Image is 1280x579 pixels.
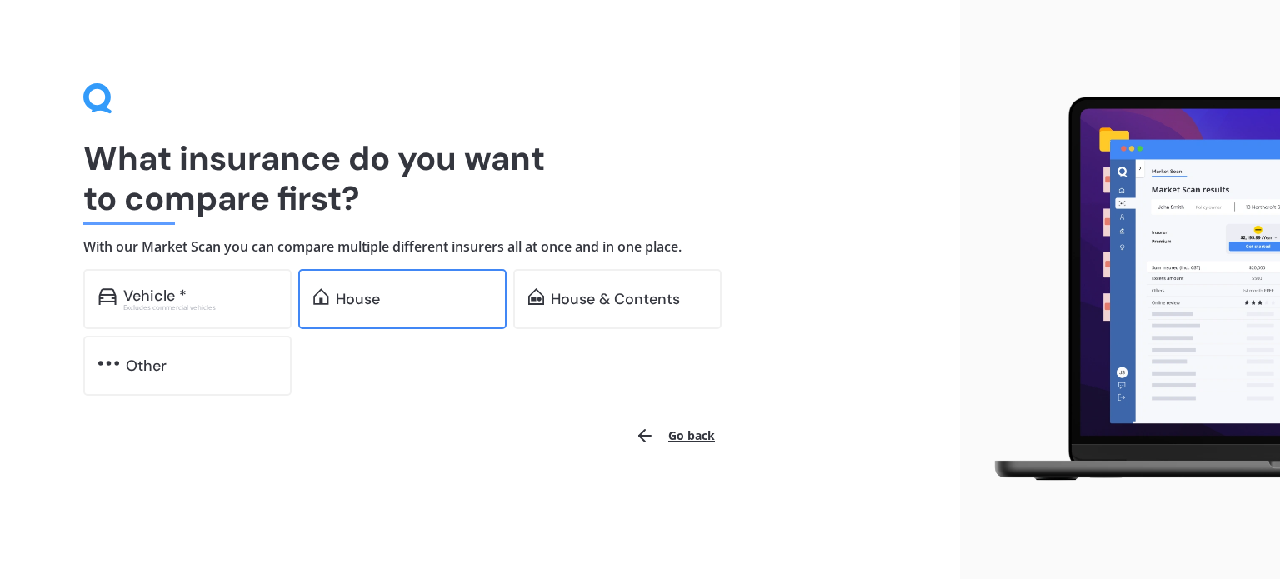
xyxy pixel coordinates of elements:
[98,355,119,372] img: other.81dba5aafe580aa69f38.svg
[83,138,877,218] h1: What insurance do you want to compare first?
[83,238,877,256] h4: With our Market Scan you can compare multiple different insurers all at once and in one place.
[336,291,380,307] div: House
[126,357,167,374] div: Other
[313,288,329,305] img: home.91c183c226a05b4dc763.svg
[123,304,277,311] div: Excludes commercial vehicles
[123,287,187,304] div: Vehicle *
[551,291,680,307] div: House & Contents
[625,416,725,456] button: Go back
[528,288,544,305] img: home-and-contents.b802091223b8502ef2dd.svg
[98,288,117,305] img: car.f15378c7a67c060ca3f3.svg
[973,88,1280,491] img: laptop.webp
